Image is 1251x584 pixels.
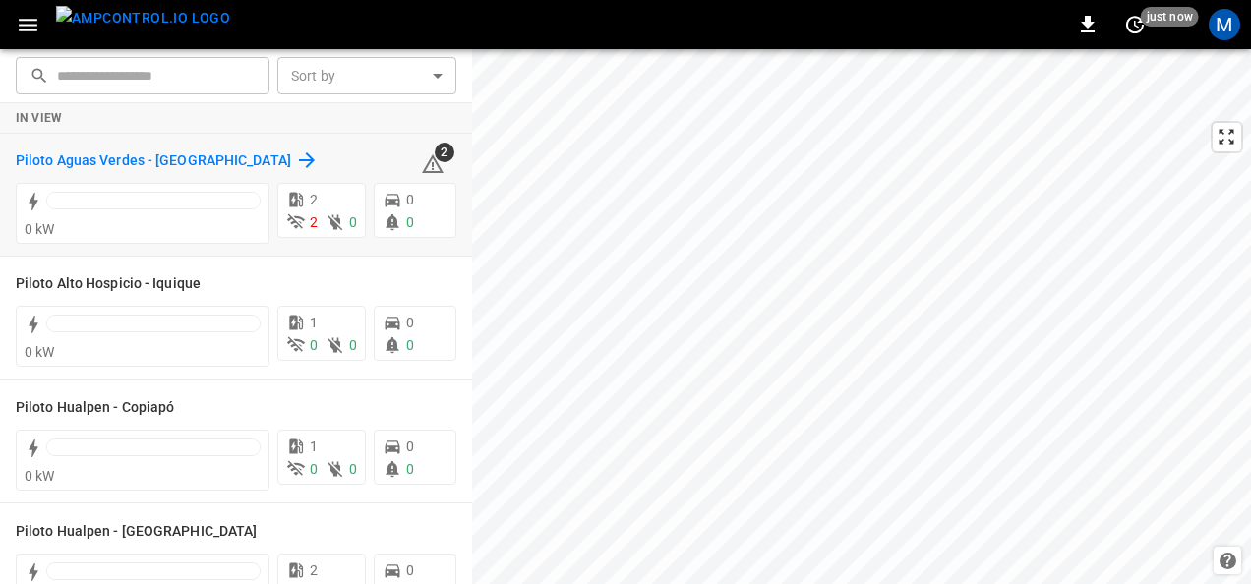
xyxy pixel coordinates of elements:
[1141,7,1199,27] span: just now
[310,337,318,353] span: 0
[16,273,201,295] h6: Piloto Alto Hospicio - Iquique
[16,111,63,125] strong: In View
[406,562,414,578] span: 0
[406,192,414,207] span: 0
[310,214,318,230] span: 2
[1119,9,1151,40] button: set refresh interval
[25,344,55,360] span: 0 kW
[349,214,357,230] span: 0
[406,337,414,353] span: 0
[310,438,318,454] span: 1
[406,315,414,330] span: 0
[310,562,318,578] span: 2
[349,461,357,477] span: 0
[349,337,357,353] span: 0
[16,521,257,543] h6: Piloto Hualpen - Santiago
[406,461,414,477] span: 0
[56,6,230,30] img: ampcontrol.io logo
[16,150,291,172] h6: Piloto Aguas Verdes - Antofagasta
[310,315,318,330] span: 1
[1209,9,1240,40] div: profile-icon
[25,221,55,237] span: 0 kW
[472,49,1251,584] canvas: Map
[16,397,174,419] h6: Piloto Hualpen - Copiapó
[435,143,454,162] span: 2
[406,214,414,230] span: 0
[310,192,318,207] span: 2
[25,468,55,484] span: 0 kW
[406,438,414,454] span: 0
[310,461,318,477] span: 0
